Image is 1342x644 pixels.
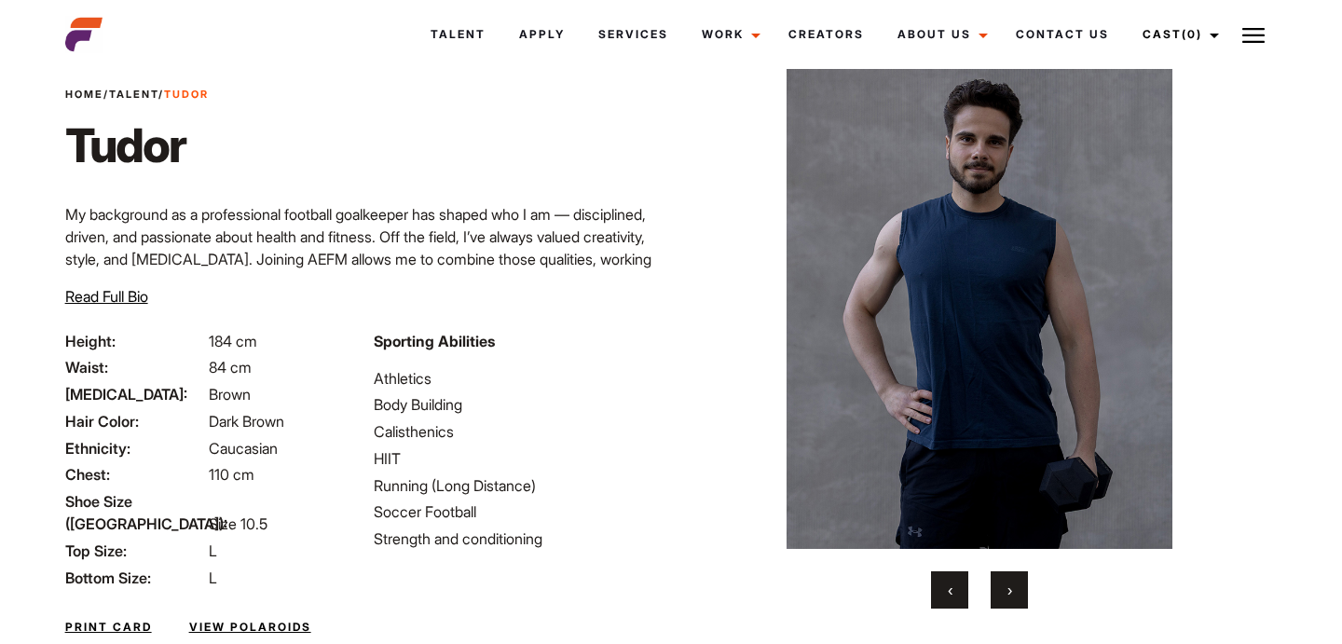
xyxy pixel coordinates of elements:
span: Caucasian [209,439,278,458]
li: Soccer Football [374,500,660,523]
a: Contact Us [999,9,1126,60]
a: Apply [502,9,582,60]
a: Talent [414,9,502,60]
span: L [209,569,217,587]
p: My background as a professional football goalkeeper has shaped who I am — disciplined, driven, an... [65,203,660,315]
a: About Us [881,9,999,60]
a: Work [685,9,772,60]
img: Burger icon [1242,24,1265,47]
a: Cast(0) [1126,9,1230,60]
span: 84 cm [209,358,252,377]
li: Strength and conditioning [374,528,660,550]
span: L [209,541,217,560]
span: Chest: [65,463,205,486]
li: Body Building [374,393,660,416]
a: View Polaroids [189,619,311,636]
a: Print Card [65,619,152,636]
li: Running (Long Distance) [374,474,660,497]
span: 184 cm [209,332,257,350]
span: (0) [1182,27,1202,41]
span: Hair Color: [65,410,205,432]
span: Waist: [65,356,205,378]
strong: Sporting Abilities [374,332,495,350]
li: HIIT [374,447,660,470]
span: Height: [65,330,205,352]
span: 110 cm [209,465,254,484]
strong: Tudor [164,88,209,101]
span: Ethnicity: [65,437,205,459]
li: Athletics [374,367,660,390]
span: Shoe Size ([GEOGRAPHIC_DATA]): [65,490,205,535]
span: Previous [948,581,952,599]
span: Bottom Size: [65,567,205,589]
a: Services [582,9,685,60]
button: Read Full Bio [65,285,148,308]
span: Brown [209,385,251,404]
li: Calisthenics [374,420,660,443]
h1: Tudor [65,117,209,173]
a: Home [65,88,103,101]
img: cropped-aefm-brand-fav-22-square.png [65,16,103,53]
a: Creators [772,9,881,60]
span: Read Full Bio [65,287,148,306]
span: [MEDICAL_DATA]: [65,383,205,405]
span: Top Size: [65,540,205,562]
span: / / [65,87,209,103]
span: Next [1007,581,1012,599]
span: Dark Brown [209,412,284,431]
a: Talent [109,88,158,101]
span: Size 10.5 [209,514,267,533]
